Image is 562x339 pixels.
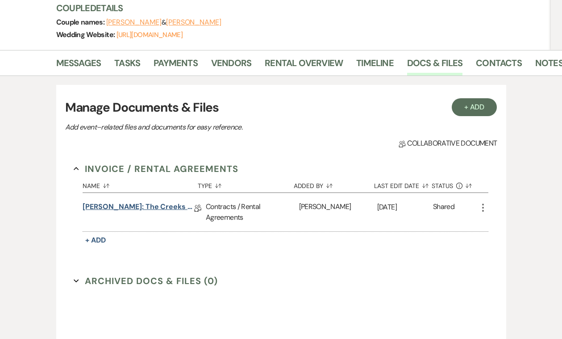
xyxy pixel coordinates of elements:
div: Contracts / Rental Agreements [206,193,299,231]
p: [DATE] [377,201,433,213]
a: Payments [154,56,198,75]
button: [PERSON_NAME] [166,19,221,26]
button: Invoice / Rental Agreements [74,162,238,176]
button: Added By [294,176,374,193]
span: Collaborative document [399,138,497,149]
h3: Couple Details [56,2,542,14]
button: [PERSON_NAME] [106,19,162,26]
span: Status [432,183,453,189]
a: Vendors [211,56,251,75]
span: Wedding Website: [56,30,117,39]
a: Rental Overview [265,56,343,75]
button: Status [432,176,478,193]
a: Timeline [356,56,394,75]
button: Archived Docs & Files (0) [74,274,218,288]
span: & [106,18,221,27]
a: [PERSON_NAME]: The Creeks Venue User Agreement [83,201,194,215]
button: Type [198,176,294,193]
span: Couple names: [56,17,106,27]
a: Docs & Files [407,56,462,75]
button: Name [83,176,198,193]
a: Tasks [114,56,140,75]
div: Shared [433,201,454,223]
button: + Add [452,98,497,116]
a: Messages [56,56,101,75]
button: Last Edit Date [374,176,432,193]
h3: Manage Documents & Files [65,98,497,117]
div: [PERSON_NAME] [299,193,377,231]
a: Contacts [476,56,522,75]
span: + Add [85,235,106,245]
a: [URL][DOMAIN_NAME] [117,30,183,39]
p: Add event–related files and documents for easy reference. [65,121,378,133]
button: + Add [83,234,108,247]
